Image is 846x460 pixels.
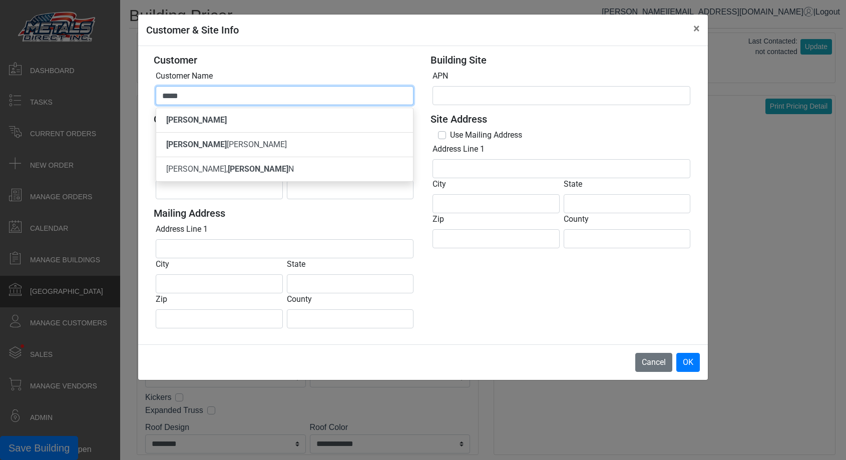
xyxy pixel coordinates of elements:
button: Cancel [635,353,672,372]
label: Address Line 1 [156,223,208,235]
label: County [287,293,312,305]
h5: Building Site [431,54,692,66]
label: Use Mailing Address [450,129,522,141]
h5: Contact [154,113,415,125]
label: City [156,258,169,270]
label: City [433,178,446,190]
h5: Customer & Site Info [146,23,239,38]
span: [PERSON_NAME] [228,164,288,174]
label: APN [433,70,448,82]
span: [PERSON_NAME], N [166,164,294,174]
button: OK [676,353,700,372]
label: Zip [156,293,167,305]
label: County [564,213,589,225]
button: Close [685,15,708,43]
label: Zip [433,213,444,225]
h5: Mailing Address [154,207,415,219]
label: State [564,178,582,190]
span: [PERSON_NAME] [166,140,227,149]
h5: Customer [154,54,415,66]
label: State [287,258,305,270]
span: [PERSON_NAME] [166,115,227,125]
h5: Site Address [431,113,692,125]
label: Customer Name [156,70,213,82]
span: [PERSON_NAME] [166,140,287,149]
label: Address Line 1 [433,143,485,155]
